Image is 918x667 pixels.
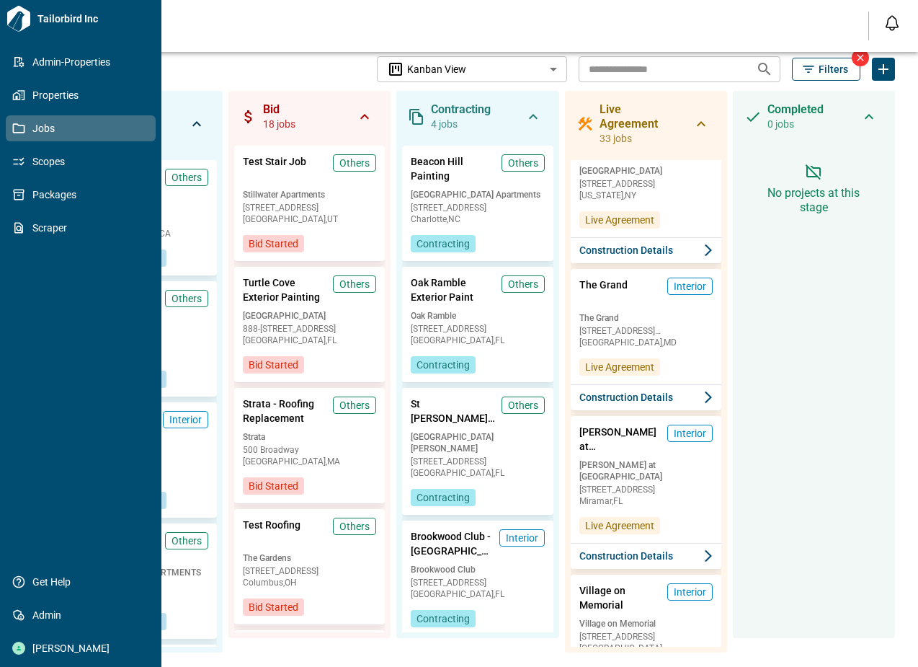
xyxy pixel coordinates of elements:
[6,215,156,241] a: Scraper
[600,131,681,146] span: 33 jobs
[411,189,544,200] span: [GEOGRAPHIC_DATA] Apartments
[819,62,848,76] span: Filters
[579,425,661,454] span: [PERSON_NAME] at [GEOGRAPHIC_DATA]
[25,221,142,235] span: Scraper
[579,180,713,188] span: [STREET_ADDRESS]
[585,518,654,533] span: Live Agreement
[171,534,202,548] span: Others
[243,457,376,466] span: [GEOGRAPHIC_DATA] , MA
[508,398,538,412] span: Others
[411,431,544,454] span: [GEOGRAPHIC_DATA][PERSON_NAME]
[431,117,491,131] span: 4 jobs
[249,237,298,251] span: Bid Started
[881,12,904,35] button: Open notification feed
[249,479,298,493] span: Bid Started
[25,641,142,655] span: [PERSON_NAME]
[339,277,370,291] span: Others
[411,590,544,598] span: [GEOGRAPHIC_DATA] , FL
[243,189,376,200] span: Stillwater Apartments
[579,485,713,494] span: [STREET_ADDRESS]
[243,310,376,322] span: [GEOGRAPHIC_DATA]
[674,279,706,293] span: Interior
[792,58,860,81] button: Filters
[411,324,544,333] span: [STREET_ADDRESS]
[25,187,142,202] span: Packages
[407,62,466,76] span: Kanban View
[411,154,495,183] span: Beacon Hill Painting
[243,431,376,443] span: Strata
[579,191,713,200] span: [US_STATE] , NY
[416,358,470,372] span: Contracting
[32,12,156,26] span: Tailorbird Inc
[750,55,779,84] button: Search jobs
[263,117,295,131] span: 18 jobs
[579,165,713,177] span: [GEOGRAPHIC_DATA]
[416,490,470,505] span: Contracting
[571,543,721,569] button: Construction Details
[416,237,470,251] span: Contracting
[411,336,544,345] span: [GEOGRAPHIC_DATA] , FL
[25,608,142,622] span: Admin
[674,585,706,599] span: Interior
[243,397,327,425] span: Strata - Roofing Replacement
[249,358,298,372] span: Bid Started
[6,149,156,175] a: Scopes
[339,519,370,534] span: Others
[579,312,713,324] span: The Grand
[25,154,142,169] span: Scopes
[243,567,376,575] span: [STREET_ADDRESS]
[243,215,376,224] span: [GEOGRAPHIC_DATA] , UT
[25,88,142,102] span: Properties
[585,213,654,227] span: Live Agreement
[243,154,306,183] span: Test Stair Job
[411,397,495,425] span: St [PERSON_NAME] Crossing Painting
[579,390,673,405] span: Construction Details
[25,121,142,136] span: Jobs
[411,275,495,304] span: Oak Ramble Exterior Paint
[243,324,376,333] span: 888-[STREET_ADDRESS]
[243,518,300,547] span: Test Roofing
[411,578,544,587] span: [STREET_ADDRESS]
[579,243,673,257] span: Construction Details
[25,575,142,589] span: Get Help
[579,618,713,630] span: Village on Memorial
[243,578,376,587] span: Columbus , OH
[674,426,706,441] span: Interior
[872,58,895,81] span: Create Job
[767,102,824,117] span: Completed
[411,203,544,212] span: [STREET_ADDRESS]
[6,115,156,141] a: Jobs
[243,446,376,454] span: 500 Broadway
[169,412,202,427] span: Interior
[431,102,491,117] span: Contracting
[6,182,156,208] a: Packages
[579,632,713,641] span: [STREET_ADDRESS]
[579,497,713,505] span: Miramar , FL
[506,531,538,545] span: Interior
[579,549,673,563] span: Construction Details
[579,583,661,612] span: Village on Memorial
[411,310,544,322] span: Oak Ramble
[243,203,376,212] span: [STREET_ADDRESS]
[571,384,721,410] button: Construction Details
[416,611,470,626] span: Contracting
[579,278,628,306] span: The Grand
[756,186,872,215] span: No projects at this stage
[411,469,544,477] span: [GEOGRAPHIC_DATA] , FL
[411,457,544,466] span: [STREET_ADDRESS]
[579,459,713,482] span: [PERSON_NAME] at [GEOGRAPHIC_DATA]
[6,49,156,75] a: Admin-Properties
[579,327,713,335] span: [STREET_ADDRESS][PERSON_NAME]
[171,170,202,185] span: Others
[579,644,713,661] span: [GEOGRAPHIC_DATA] , [GEOGRAPHIC_DATA]
[600,102,681,131] span: Live Agreement
[339,156,370,170] span: Others
[243,275,327,304] span: Turtle Cove Exterior Painting
[243,552,376,564] span: The Gardens
[508,277,538,291] span: Others
[411,564,544,575] span: Brookwood Club
[585,360,654,374] span: Live Agreement
[243,336,376,345] span: [GEOGRAPHIC_DATA] , FL
[411,215,544,224] span: Charlotte , NC
[377,55,567,84] div: Without label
